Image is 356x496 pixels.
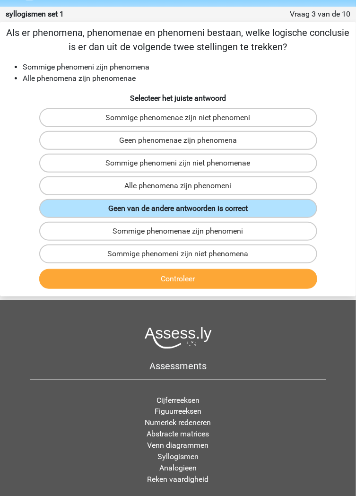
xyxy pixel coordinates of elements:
[6,9,64,18] strong: syllogismen set 1
[39,154,317,173] label: Sommige phenomeni zijn niet phenomenae
[39,176,317,195] label: Alle phenomena zijn phenomeni
[4,26,352,54] p: Als er phenomena, phenomenae en phenomeni bestaan, welke logische conclusie is er dan uit de volg...
[39,222,317,241] label: Sommige phenomenae zijn phenomeni
[156,396,200,405] a: Cijferreeksen
[39,244,317,263] label: Sommige phenomeni zijn niet phenomena
[39,199,317,218] label: Geen van de andere antwoorden is correct
[147,430,209,439] a: Abstracte matrices
[290,9,350,20] div: Vraag 3 van de 10
[39,131,317,150] label: Geen phenomenae zijn phenomena
[39,108,317,127] label: Sommige phenomenae zijn niet phenomeni
[148,475,209,484] a: Reken vaardigheid
[23,73,352,84] li: Alle phenomena zijn phenomenae
[157,452,199,461] a: Syllogismen
[155,407,201,416] a: Figuurreeksen
[4,92,352,103] h6: Selecteer het juiste antwoord
[39,269,317,289] button: Controleer
[159,464,197,473] a: Analogieen
[30,360,326,372] h5: Assessments
[145,327,212,349] img: Assessly logo
[145,418,211,427] a: Numeriek redeneren
[23,61,352,73] li: Sommige phenomeni zijn phenomena
[148,441,209,450] a: Venn diagrammen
